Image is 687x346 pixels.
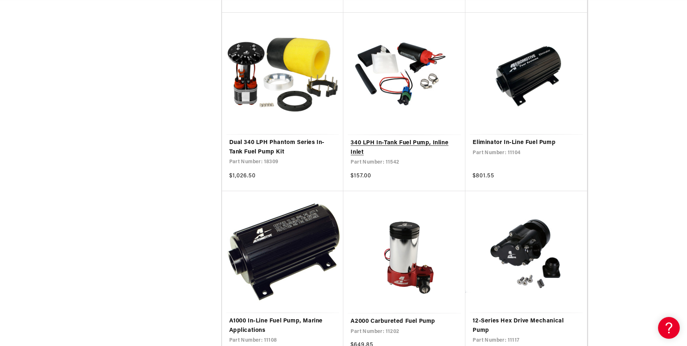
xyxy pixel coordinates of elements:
a: A1000 In-Line Fuel Pump, Marine Applications [229,317,336,335]
a: 340 LPH In-Tank Fuel Pump, Inline Inlet [351,139,458,157]
a: Dual 340 LPH Phantom Series In-Tank Fuel Pump Kit [229,138,336,157]
a: A2000 Carbureted Fuel Pump [351,317,458,326]
a: Eliminator In-Line Fuel Pump [473,138,580,148]
a: 12-Series Hex Drive Mechanical Pump [473,317,580,335]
